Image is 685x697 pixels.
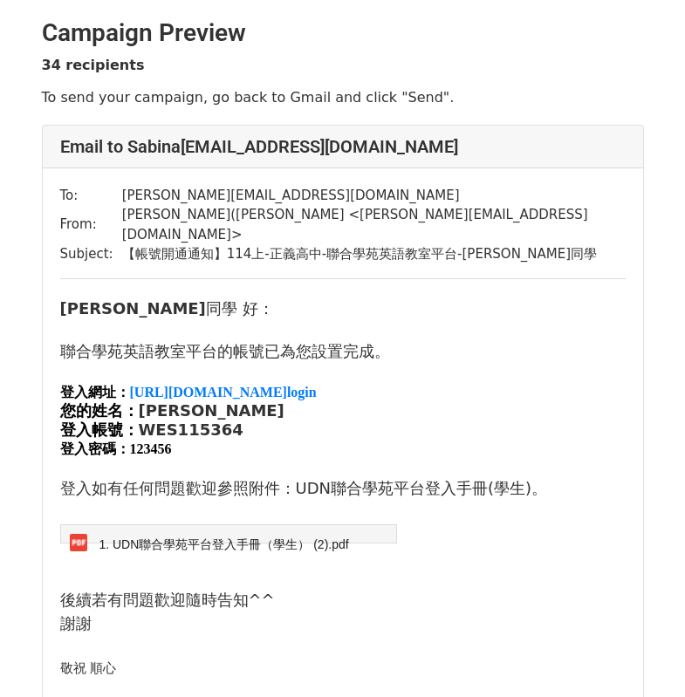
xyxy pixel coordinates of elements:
td: Subject: [60,244,122,264]
span: 已為您設置完成。 [264,342,390,360]
div: 敬祝 順心 [60,659,626,679]
span: 帳號 [233,342,264,360]
div: ​ ​ [60,320,626,636]
p: To send your campaign, go back to Gmail and click "Send". [42,88,644,106]
td: 【帳號開通通知】114上-正義高中-聯合學苑英語教室平台-[PERSON_NAME]同學 [122,244,626,264]
span: 登入網址： [60,385,130,400]
span: 登入如有任何問題歡迎參照附件：UDN聯合學苑平台登入手冊( [60,479,495,497]
td: From: [60,205,122,244]
a: [URL][DOMAIN_NAME]login [130,385,317,400]
span: 學 生)。 [494,479,547,497]
span: 1. UDN聯合學苑平台登入手冊（學生） (2).pdf [99,537,348,551]
a: 1. UDN聯合學苑平台登入手冊（學生） (2).pdf [70,534,349,553]
span: 後續若有問題歡迎隨時告知^^ [60,591,275,609]
font: 同 [206,299,222,318]
span: 聯合學苑英語教室平台的 [60,342,233,360]
td: [PERSON_NAME] [EMAIL_ADDRESS][DOMAIN_NAME] [122,186,626,206]
font: [PERSON_NAME] [139,401,284,420]
h2: Campaign Preview [42,18,644,48]
td: [PERSON_NAME]([PERSON_NAME] < [PERSON_NAME][EMAIL_ADDRESS][DOMAIN_NAME] > [122,205,626,244]
span: 登入密碼： [60,441,130,456]
font: [PERSON_NAME] [60,299,206,318]
span: 學 好： [222,299,274,318]
td: To: [60,186,122,206]
strong: 34 recipients [42,57,145,73]
span: 登入帳號： [60,421,139,439]
span: 謝謝 [60,614,92,632]
b: WES115364 [139,420,243,439]
span: 123456 [130,441,172,456]
span: 您的姓名： [60,402,139,420]
h4: Email to Sabina [EMAIL_ADDRESS][DOMAIN_NAME] [60,136,626,157]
